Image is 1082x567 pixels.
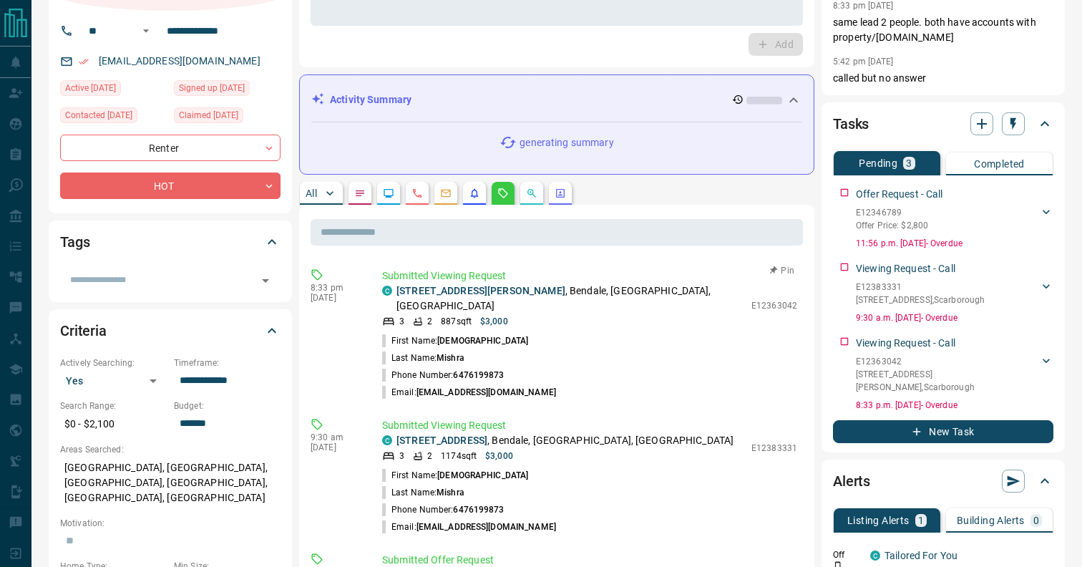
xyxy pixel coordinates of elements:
[884,550,957,561] a: Tailored For You
[382,503,505,516] p: Phone Number:
[382,286,392,296] div: condos.ca
[396,433,733,448] p: , Bendale, [GEOGRAPHIC_DATA], [GEOGRAPHIC_DATA]
[382,520,556,533] p: Email:
[833,71,1053,86] p: called but no answer
[526,188,537,199] svg: Opportunities
[60,456,281,510] p: [GEOGRAPHIC_DATA], [GEOGRAPHIC_DATA], [GEOGRAPHIC_DATA], [GEOGRAPHIC_DATA], [GEOGRAPHIC_DATA], [G...
[382,369,505,382] p: Phone Number:
[520,135,613,150] p: generating summary
[856,336,955,351] p: Viewing Request - Call
[65,108,132,122] span: Contacted [DATE]
[255,271,276,291] button: Open
[174,80,281,100] div: Tue May 21 2024
[65,81,116,95] span: Active [DATE]
[416,522,556,532] span: [EMAIL_ADDRESS][DOMAIN_NAME]
[1033,515,1039,525] p: 0
[60,517,281,530] p: Motivation:
[856,206,928,219] p: E12346789
[453,505,504,515] span: 6476199873
[957,515,1025,525] p: Building Alerts
[60,412,167,436] p: $0 - $2,100
[441,450,477,462] p: 1174 sqft
[906,158,912,168] p: 3
[833,57,894,67] p: 5:42 pm [DATE]
[382,334,528,347] p: First Name:
[555,188,566,199] svg: Agent Actions
[856,311,1053,324] p: 9:30 a.m. [DATE] - Overdue
[60,369,167,392] div: Yes
[382,486,464,499] p: Last Name:
[833,112,869,135] h2: Tasks
[60,135,281,161] div: Renter
[870,551,880,561] div: condos.ca
[399,450,404,462] p: 3
[833,548,862,561] p: Off
[382,386,556,399] p: Email:
[174,399,281,412] p: Budget:
[330,92,411,107] p: Activity Summary
[60,173,281,199] div: HOT
[859,158,897,168] p: Pending
[833,470,870,493] h2: Alerts
[60,314,281,348] div: Criteria
[847,515,910,525] p: Listing Alerts
[469,188,480,199] svg: Listing Alerts
[856,352,1053,397] div: E12363042[STREET_ADDRESS][PERSON_NAME],Scarborough
[311,283,361,293] p: 8:33 pm
[382,418,797,433] p: Submitted Viewing Request
[974,159,1025,169] p: Completed
[382,435,392,445] div: condos.ca
[427,450,432,462] p: 2
[761,264,803,277] button: Pin
[485,450,513,462] p: $3,000
[383,188,394,199] svg: Lead Browsing Activity
[179,81,245,95] span: Signed up [DATE]
[453,370,504,380] span: 6476199873
[856,355,1039,368] p: E12363042
[396,435,487,446] a: [STREET_ADDRESS]
[416,387,556,397] span: [EMAIL_ADDRESS][DOMAIN_NAME]
[99,55,260,67] a: [EMAIL_ADDRESS][DOMAIN_NAME]
[833,420,1053,443] button: New Task
[137,22,155,39] button: Open
[382,268,797,283] p: Submitted Viewing Request
[60,319,107,342] h2: Criteria
[833,464,1053,498] div: Alerts
[306,188,317,198] p: All
[497,188,509,199] svg: Requests
[311,87,802,113] div: Activity Summary
[437,470,528,480] span: [DEMOGRAPHIC_DATA]
[441,315,472,328] p: 887 sqft
[833,1,894,11] p: 8:33 pm [DATE]
[833,15,1053,45] p: same lead 2 people. both have accounts with property/[DOMAIN_NAME]
[60,357,167,369] p: Actively Searching:
[60,443,281,456] p: Areas Searched:
[79,57,89,67] svg: Email Verified
[311,442,361,452] p: [DATE]
[311,432,361,442] p: 9:30 am
[354,188,366,199] svg: Notes
[856,261,955,276] p: Viewing Request - Call
[60,399,167,412] p: Search Range:
[382,469,528,482] p: First Name:
[856,368,1039,394] p: [STREET_ADDRESS][PERSON_NAME] , Scarborough
[60,80,167,100] div: Fri Sep 12 2025
[856,219,928,232] p: Offer Price: $2,800
[918,515,924,525] p: 1
[437,488,464,498] span: Mishra
[174,357,281,369] p: Timeframe:
[856,399,1053,412] p: 8:33 p.m. [DATE] - Overdue
[856,237,1053,250] p: 11:56 p.m. [DATE] - Overdue
[833,107,1053,141] div: Tasks
[411,188,423,199] svg: Calls
[856,278,1053,309] div: E12383331[STREET_ADDRESS],Scarborough
[396,285,565,296] a: [STREET_ADDRESS][PERSON_NAME]
[174,107,281,127] div: Thu Apr 10 2025
[440,188,452,199] svg: Emails
[856,187,943,202] p: Offer Request - Call
[437,336,528,346] span: [DEMOGRAPHIC_DATA]
[437,353,464,363] span: Mishra
[60,231,89,253] h2: Tags
[399,315,404,328] p: 3
[856,203,1053,235] div: E12346789Offer Price: $2,800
